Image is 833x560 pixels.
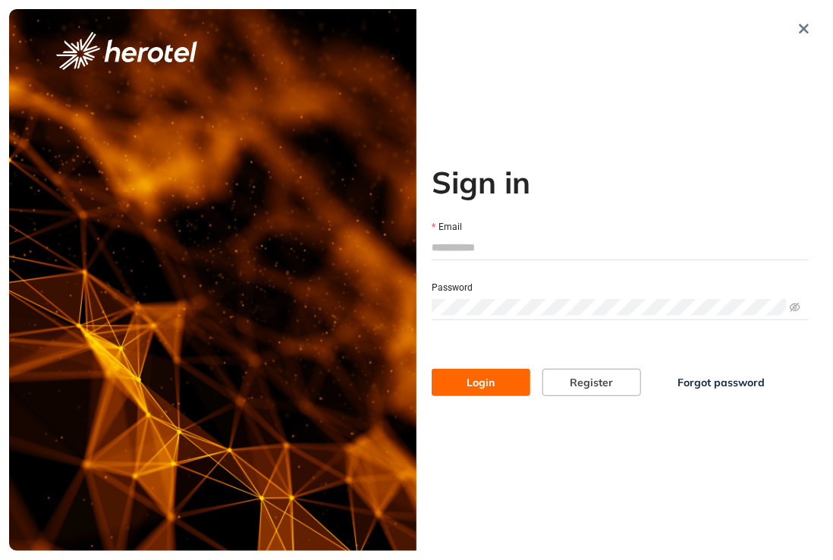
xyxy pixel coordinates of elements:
[432,369,530,396] button: Login
[677,374,765,391] span: Forgot password
[432,236,809,259] input: Email
[432,299,787,316] input: Password
[542,369,641,396] button: Register
[32,32,222,70] button: logo
[790,302,800,313] span: eye-invisible
[9,9,416,551] img: cover image
[432,164,809,200] h2: Sign in
[467,374,495,391] span: Login
[432,220,462,234] label: Email
[571,374,614,391] span: Register
[56,32,197,70] img: logo
[432,281,473,295] label: Password
[653,369,789,396] button: Forgot password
